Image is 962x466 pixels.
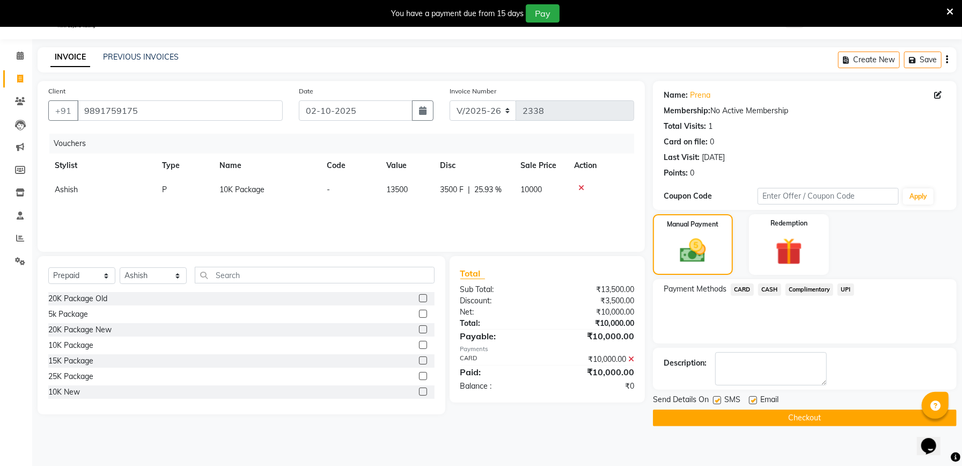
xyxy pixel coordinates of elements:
label: Client [48,86,65,96]
div: 20K Package New [48,324,112,336]
div: Payable: [452,330,547,343]
span: | [468,184,470,195]
label: Manual Payment [667,220,718,229]
div: Points: [664,168,688,179]
th: Value [380,154,434,178]
div: Card on file: [664,136,708,148]
span: UPI [838,283,854,296]
th: Action [568,154,634,178]
button: Checkout [653,410,957,426]
th: Disc [434,154,514,178]
div: 5k Package [48,309,88,320]
div: Discount: [452,295,547,307]
th: Stylist [48,154,156,178]
button: Apply [903,188,934,205]
div: Payments [460,345,634,354]
span: 10K Package [219,185,265,194]
div: ₹10,000.00 [547,307,642,318]
span: Send Details On [653,394,709,407]
span: CASH [758,283,781,296]
div: Name: [664,90,688,101]
td: P [156,178,213,202]
div: ₹10,000.00 [547,366,642,378]
div: You have a payment due from 15 days [391,8,524,19]
div: 15K Package [48,355,93,367]
span: 25.93 % [474,184,502,195]
a: PREVIOUS INVOICES [103,52,179,62]
input: Search [195,267,435,283]
div: 1 [708,121,713,132]
div: CARD [452,354,547,365]
span: SMS [724,394,740,407]
label: Redemption [770,219,807,228]
div: Net: [452,307,547,318]
button: +91 [48,100,78,121]
div: ₹10,000.00 [547,330,642,343]
label: Invoice Number [450,86,496,96]
div: ₹13,500.00 [547,284,642,295]
div: Vouchers [49,134,642,154]
div: ₹10,000.00 [547,318,642,329]
th: Sale Price [514,154,568,178]
span: 13500 [386,185,408,194]
div: 10K New [48,387,80,398]
div: No Active Membership [664,105,946,116]
div: Total Visits: [664,121,706,132]
div: Description: [664,358,707,369]
div: ₹0 [547,381,642,392]
div: 0 [690,168,694,179]
img: _cash.svg [672,236,714,266]
iframe: chat widget [917,423,951,455]
div: 20K Package Old [48,293,107,304]
div: 0 [710,136,714,148]
span: Email [760,394,779,407]
div: Paid: [452,366,547,378]
div: 10K Package [48,340,93,351]
button: Create New [838,52,900,68]
div: Sub Total: [452,284,547,295]
span: - [327,185,330,194]
div: Balance : [452,381,547,392]
input: Search by Name/Mobile/Email/Code [77,100,283,121]
div: ₹10,000.00 [547,354,642,365]
span: 3500 F [440,184,464,195]
div: Coupon Code [664,191,758,202]
span: Payment Methods [664,283,726,295]
a: INVOICE [50,48,90,67]
span: Ashish [55,185,78,194]
label: Date [299,86,313,96]
th: Code [320,154,380,178]
div: [DATE] [702,152,725,163]
div: ₹3,500.00 [547,295,642,307]
th: Name [213,154,320,178]
span: CARD [731,283,754,296]
span: 10000 [520,185,542,194]
span: Complimentary [785,283,834,296]
div: Total: [452,318,547,329]
div: 25K Package [48,371,93,382]
span: Total [460,268,485,279]
th: Type [156,154,213,178]
input: Enter Offer / Coupon Code [758,188,899,205]
button: Pay [526,4,560,23]
a: Prena [690,90,710,101]
div: Last Visit: [664,152,700,163]
img: _gift.svg [767,235,811,268]
button: Save [904,52,942,68]
div: Membership: [664,105,710,116]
